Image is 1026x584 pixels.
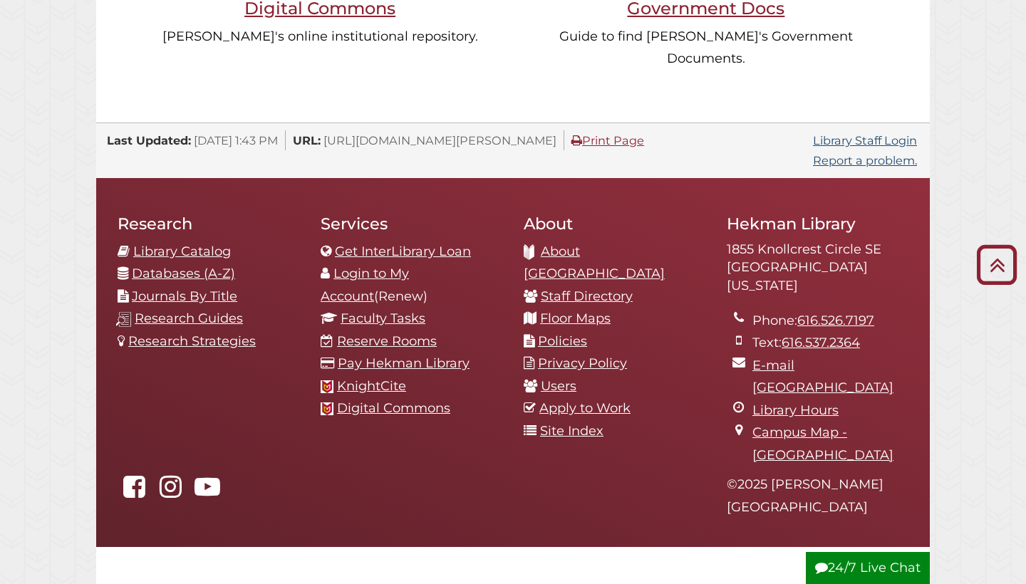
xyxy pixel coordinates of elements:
[132,288,237,304] a: Journals By Title
[524,214,705,234] h2: About
[154,484,187,499] a: hekmanlibrary on Instagram
[727,474,908,518] p: © 2025 [PERSON_NAME][GEOGRAPHIC_DATA]
[147,26,492,48] p: [PERSON_NAME]'s online institutional repository.
[538,355,627,371] a: Privacy Policy
[191,484,224,499] a: Hekman Library on YouTube
[118,484,150,499] a: Hekman Library on Facebook
[323,133,556,147] span: [URL][DOMAIN_NAME][PERSON_NAME]
[335,244,471,259] a: Get InterLibrary Loan
[538,333,587,349] a: Policies
[797,313,874,328] a: 616.526.7197
[971,253,1022,276] a: Back to Top
[321,263,502,308] li: (Renew)
[539,400,631,416] a: Apply to Work
[752,358,893,396] a: E-mail [GEOGRAPHIC_DATA]
[128,333,256,349] a: Research Strategies
[813,153,917,167] a: Report a problem.
[727,241,908,296] address: 1855 Knollcrest Circle SE [GEOGRAPHIC_DATA][US_STATE]
[337,400,450,416] a: Digital Commons
[321,380,333,393] img: Calvin favicon logo
[571,135,582,146] i: Print Page
[752,332,908,355] li: Text:
[293,133,321,147] span: URL:
[338,355,470,371] a: Pay Hekman Library
[752,310,908,333] li: Phone:
[321,266,409,304] a: Login to My Account
[118,214,299,234] h2: Research
[571,133,644,147] a: Print Page
[534,26,879,71] p: Guide to find [PERSON_NAME]'s Government Documents.
[133,244,231,259] a: Library Catalog
[321,214,502,234] h2: Services
[727,214,908,234] h2: Hekman Library
[813,133,917,147] a: Library Staff Login
[321,402,333,415] img: Calvin favicon logo
[337,333,437,349] a: Reserve Rooms
[341,311,425,326] a: Faculty Tasks
[782,335,860,350] a: 616.537.2364
[541,378,576,394] a: Users
[107,133,191,147] span: Last Updated:
[132,266,235,281] a: Databases (A-Z)
[540,423,603,439] a: Site Index
[540,311,611,326] a: Floor Maps
[541,288,633,304] a: Staff Directory
[135,311,243,326] a: Research Guides
[752,402,839,418] a: Library Hours
[194,133,278,147] span: [DATE] 1:43 PM
[337,378,406,394] a: KnightCite
[116,312,131,327] img: research-guides-icon-white_37x37.png
[752,424,893,463] a: Campus Map - [GEOGRAPHIC_DATA]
